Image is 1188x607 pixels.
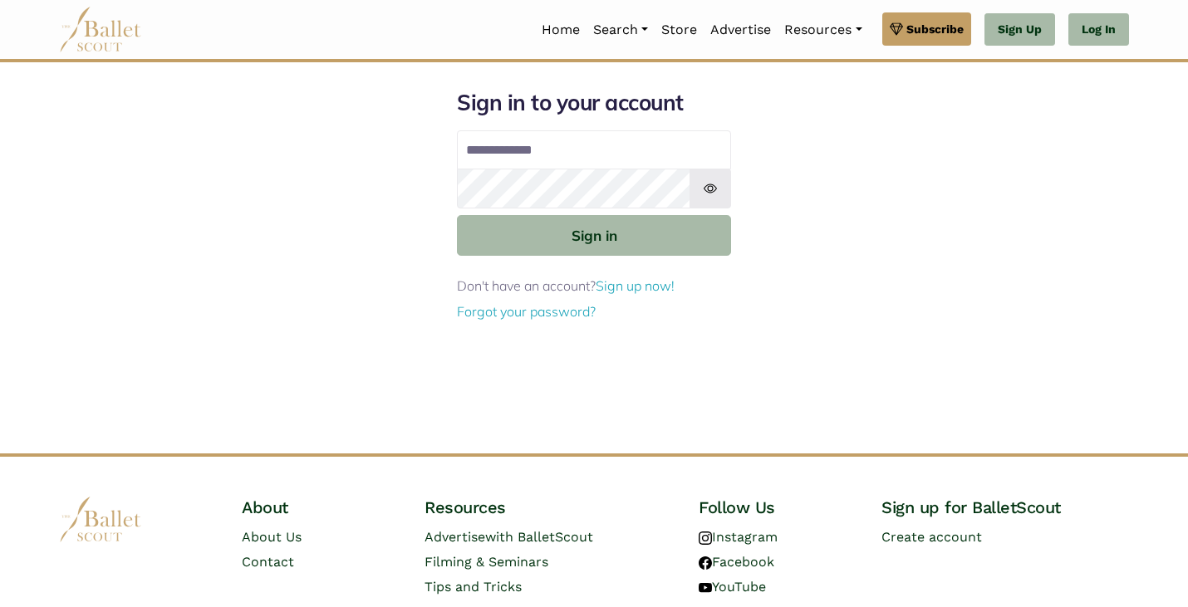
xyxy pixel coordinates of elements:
img: logo [59,497,142,542]
a: Create account [881,529,982,545]
a: Sign Up [984,13,1055,47]
span: with BalletScout [485,529,593,545]
img: instagram logo [699,531,712,545]
a: Log In [1068,13,1129,47]
a: Advertisewith BalletScout [425,529,593,545]
a: Home [535,12,587,47]
img: youtube logo [699,581,712,595]
p: Don't have an account? [457,276,731,297]
a: Facebook [699,554,774,570]
a: Advertise [704,12,778,47]
h4: Resources [425,497,672,518]
a: Store [655,12,704,47]
a: Resources [778,12,868,47]
a: Forgot your password? [457,303,596,320]
a: Instagram [699,529,778,545]
img: facebook logo [699,556,712,570]
a: Sign up now! [596,277,675,294]
a: Search [587,12,655,47]
a: About Us [242,529,302,545]
span: Subscribe [906,20,964,38]
a: Contact [242,554,294,570]
img: gem.svg [890,20,903,38]
h4: Sign up for BalletScout [881,497,1129,518]
a: Filming & Seminars [425,554,548,570]
a: Tips and Tricks [425,579,522,595]
h1: Sign in to your account [457,89,731,117]
h4: About [242,497,398,518]
button: Sign in [457,215,731,256]
h4: Follow Us [699,497,855,518]
a: Subscribe [882,12,971,46]
a: YouTube [699,579,766,595]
